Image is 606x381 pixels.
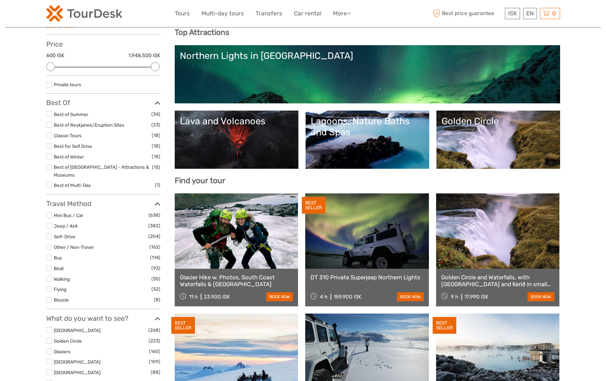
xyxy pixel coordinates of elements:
h3: What do you want to see? [46,314,160,322]
span: ISK [508,10,517,17]
a: Best of Summer [54,112,88,117]
a: [GEOGRAPHIC_DATA] [54,359,100,365]
a: Lagoons, Nature Baths and Spas [311,116,424,164]
h3: Travel Method [46,200,160,208]
button: Open LiveChat chat widget [79,11,87,19]
a: Northern Lights in [GEOGRAPHIC_DATA] [180,50,555,98]
span: (114) [150,254,160,262]
span: (382) [148,222,160,230]
span: (93) [151,264,160,272]
a: Bicycle [54,297,69,303]
div: 159.900 ISK [334,294,361,300]
div: Northern Lights in [GEOGRAPHIC_DATA] [180,50,555,61]
span: (8) [154,296,160,304]
div: EN [523,8,537,19]
span: (162) [149,243,160,251]
span: (18) [152,153,160,161]
a: Best of Multi-Day [54,182,91,188]
a: Golden Circle [54,338,82,344]
a: book now [528,292,554,301]
a: Flying [54,287,66,292]
a: DT 310 Private Superjeep Northern Lights [310,274,424,281]
span: Best price guarantee [432,8,503,19]
span: (223) [149,337,160,345]
span: (109) [149,358,160,366]
div: 17.990 ISK [465,294,488,300]
a: Walking [54,276,70,282]
a: Golden Circle and Waterfalls, with [GEOGRAPHIC_DATA] and Kerið in small group [441,274,555,288]
a: Boat [54,266,64,271]
a: book now [266,292,293,301]
div: BEST SELLER [171,317,195,334]
a: Car rental [294,9,321,18]
div: Lagoons, Nature Baths and Spas [311,116,424,138]
p: We're away right now. Please check back later! [10,12,77,17]
a: Lava and Volcanoes [180,116,293,164]
a: Private tours [54,82,81,87]
span: (18) [152,131,160,139]
label: 1.948.500 ISK [128,52,160,59]
a: Other / Non-Travel [54,244,94,250]
h3: Price [46,40,160,48]
span: (204) [148,232,160,240]
div: BEST SELLER [433,317,456,334]
a: [GEOGRAPHIC_DATA] [54,328,100,333]
span: (88) [151,368,160,376]
span: 11 h [189,294,198,300]
span: 0 [551,10,557,17]
span: (15) [152,163,160,171]
span: (52) [151,285,160,293]
a: Self-Drive [54,234,75,239]
span: (18) [152,142,160,150]
div: 23.900 ISK [204,294,230,300]
a: Glacier Hike w. Photos, South Coast Waterfalls & [GEOGRAPHIC_DATA] [180,274,293,288]
a: Bus [54,255,62,261]
span: (268) [148,326,160,334]
label: 600 ISK [46,52,64,59]
a: Glaciers [54,349,71,354]
b: Find your tour [175,176,225,185]
span: (55) [151,275,160,283]
a: [GEOGRAPHIC_DATA] [54,370,100,375]
a: Tours [175,9,190,18]
a: Best of [GEOGRAPHIC_DATA] - Attractions & Museums [54,164,149,178]
a: Jeep / 4x4 [54,223,77,229]
a: book now [397,292,424,301]
span: (23) [151,121,160,129]
a: Best of Winter [54,154,84,160]
span: 9 h [451,294,458,300]
a: More [333,9,351,18]
span: 4 h [320,294,327,300]
b: Top Attractions [175,28,229,37]
a: Golden Circle [442,116,555,164]
span: (160) [149,347,160,355]
a: Best of Reykjanes/Eruption Sites [54,122,124,128]
span: (34) [151,110,160,118]
div: Golden Circle [442,116,555,127]
a: Multi-day tours [201,9,244,18]
img: 120-15d4194f-c635-41b9-a512-a3cb382bfb57_logo_small.png [46,5,122,22]
a: Best for Self Drive [54,143,92,149]
h3: Best Of [46,99,160,107]
a: Mini Bus / Car [54,213,83,218]
span: (1) [155,181,160,189]
a: Transfers [256,9,282,18]
span: (638) [149,211,160,219]
a: Classic Tours [54,133,82,138]
div: Lava and Volcanoes [180,116,293,127]
div: BEST SELLER [302,197,325,214]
